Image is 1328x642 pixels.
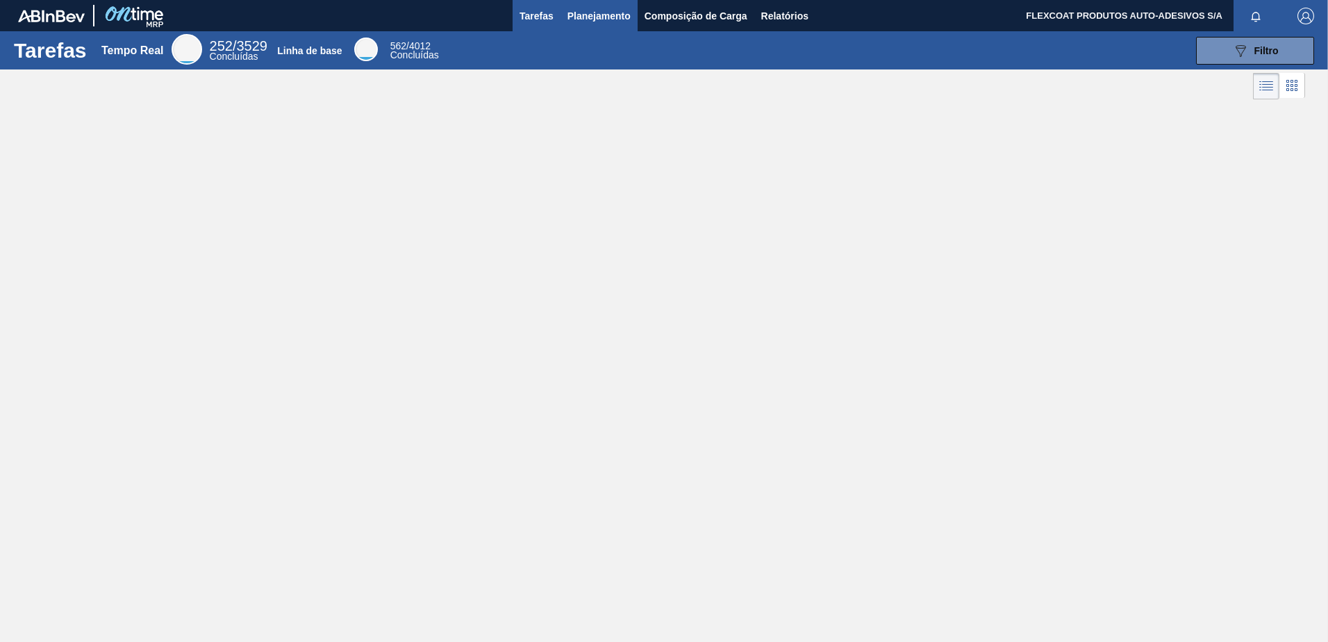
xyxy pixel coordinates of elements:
span: Filtro [1254,45,1279,56]
div: Real Time [172,34,202,65]
span: Relatórios [761,8,808,24]
span: Planejamento [567,8,631,24]
span: 252 [210,38,233,53]
span: Tarefas [520,8,554,24]
div: Visão em Cards [1279,73,1305,99]
div: Base Line [390,42,439,60]
div: Tempo Real [101,44,164,57]
div: Visão em Lista [1253,73,1279,99]
button: Filtro [1196,37,1314,65]
div: Real Time [210,40,267,61]
img: Logout [1297,8,1314,24]
span: / [390,40,431,51]
span: Composição de Carga [645,8,747,24]
span: Concluídas [390,49,439,60]
div: Base Line [354,38,378,61]
button: Notificações [1234,6,1278,26]
font: 3529 [236,38,267,53]
span: / [210,38,267,53]
span: 562 [390,40,406,51]
h1: Tarefas [14,42,87,58]
img: TNhmsLtSVTkK8tSr43FrP2fwEKptu5GPRR3wAAAABJRU5ErkJggg== [18,10,85,22]
span: Concluídas [210,51,258,62]
font: 4012 [409,40,431,51]
div: Linha de base [277,45,342,56]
